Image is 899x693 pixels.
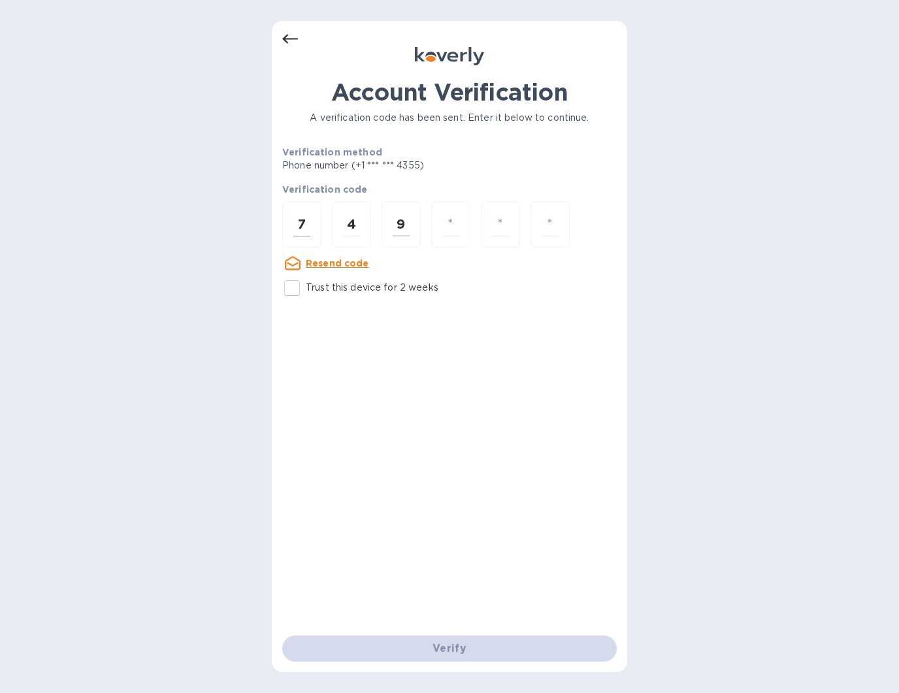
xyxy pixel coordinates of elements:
u: Resend code [306,258,369,268]
p: Phone number (+1 *** *** 4355) [282,159,524,172]
p: Verification code [282,183,617,196]
p: A verification code has been sent. Enter it below to continue. [282,111,617,125]
p: Trust this device for 2 weeks [306,281,438,295]
h1: Account Verification [282,78,617,106]
b: Verification method [282,147,382,157]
